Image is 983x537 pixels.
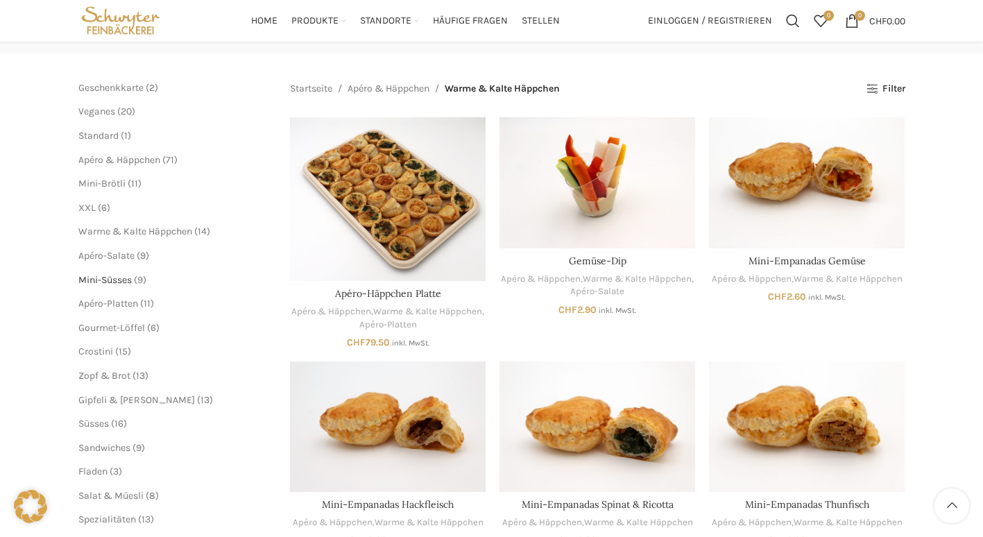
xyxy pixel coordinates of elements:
[166,154,174,166] span: 71
[807,7,835,35] a: 0
[433,7,508,35] a: Häufige Fragen
[779,7,807,35] a: Suchen
[78,250,135,262] a: Apéro-Salate
[149,82,155,94] span: 2
[113,466,119,477] span: 3
[78,105,115,117] a: Veganes
[709,273,905,286] div: ,
[499,273,695,298] div: , ,
[869,15,887,26] span: CHF
[291,305,371,318] a: Apéro & Häppchen
[375,516,484,529] a: Warme & Kalte Häppchen
[78,394,195,406] a: Gipfeli & [PERSON_NAME]
[360,15,411,28] span: Standorte
[78,513,136,525] a: Spezialitäten
[78,225,192,237] a: Warme & Kalte Häppchen
[712,516,792,529] a: Apéro & Häppchen
[78,154,160,166] a: Apéro & Häppchen
[433,15,508,28] span: Häufige Fragen
[838,7,912,35] a: 0 CHF0.00
[290,305,486,331] div: , ,
[499,516,695,529] div: ,
[794,273,903,286] a: Warme & Kalte Häppchen
[794,516,903,529] a: Warme & Kalte Häppchen
[583,273,692,286] a: Warme & Kalte Häppchen
[502,516,582,529] a: Apéro & Häppchen
[149,490,155,502] span: 8
[522,15,560,28] span: Stellen
[151,322,156,334] span: 6
[78,322,145,334] a: Gourmet-Löffel
[641,7,779,35] a: Einloggen / Registrieren
[78,82,144,94] a: Geschenkkarte
[198,225,207,237] span: 14
[373,305,482,318] a: Warme & Kalte Häppchen
[499,117,695,248] a: Gemüse-Dip
[291,7,346,35] a: Produkte
[823,10,834,21] span: 0
[558,304,577,316] span: CHF
[170,7,640,35] div: Main navigation
[749,255,866,267] a: Mini-Empanadas Gemüse
[855,10,865,21] span: 0
[200,394,210,406] span: 13
[569,255,626,267] a: Gemüse-Dip
[78,442,130,454] a: Sandwiches
[101,202,107,214] span: 6
[78,418,109,429] a: Süsses
[768,291,806,302] bdi: 2.60
[709,361,905,492] a: Mini-Empanadas Thunfisch
[745,498,869,511] a: Mini-Empanadas Thunfisch
[335,287,441,300] a: Apéro-Häppchen Platte
[137,274,143,286] span: 9
[869,15,905,26] bdi: 0.00
[648,16,772,26] span: Einloggen / Registrieren
[290,361,486,492] a: Mini-Empanadas Hackfleisch
[142,513,151,525] span: 13
[293,516,373,529] a: Apéro & Häppchen
[499,361,695,492] a: Mini-Empanadas Spinat & Ricotta
[501,273,581,286] a: Apéro & Häppchen
[124,130,128,142] span: 1
[78,202,96,214] a: XXL
[131,178,138,189] span: 11
[140,250,146,262] span: 9
[290,81,560,96] nav: Breadcrumb
[78,346,113,357] span: Crostini
[290,117,486,281] a: Apéro-Häppchen Platte
[768,291,787,302] span: CHF
[78,370,130,382] span: Zopf & Brot
[290,516,486,529] div: ,
[290,81,332,96] a: Startseite
[78,130,119,142] span: Standard
[78,14,164,26] a: Site logo
[78,178,126,189] a: Mini-Brötli
[136,442,142,454] span: 9
[522,7,560,35] a: Stellen
[114,418,123,429] span: 16
[570,285,624,298] a: Apéro-Salate
[121,105,132,117] span: 20
[78,466,108,477] a: Fladen
[119,346,128,357] span: 15
[78,274,132,286] a: Mini-Süsses
[136,370,145,382] span: 13
[347,336,366,348] span: CHF
[251,7,277,35] a: Home
[78,490,144,502] a: Salat & Müesli
[392,339,429,348] small: inkl. MwSt.
[866,83,905,95] a: Filter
